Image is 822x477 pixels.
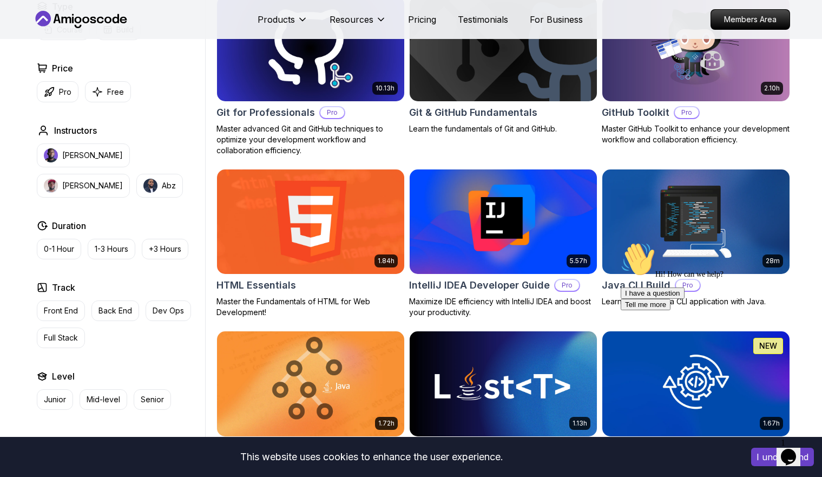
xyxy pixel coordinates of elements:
p: Senior [141,394,164,405]
iframe: chat widget [777,434,811,466]
h2: Track [52,281,75,294]
p: 1.72h [378,419,394,428]
p: Members Area [711,10,790,29]
h2: IntelliJ IDEA Developer Guide [409,278,550,293]
p: 1-3 Hours [95,244,128,254]
p: Mid-level [87,394,120,405]
p: Front End [44,305,78,316]
img: :wave: [4,4,39,39]
img: instructor img [143,179,157,193]
button: Senior [134,389,171,410]
p: Learn the fundamentals of Git and GitHub. [409,123,597,134]
button: 0-1 Hour [37,239,81,259]
button: instructor img[PERSON_NAME] [37,143,130,167]
img: Java CLI Build card [602,169,790,275]
button: Tell me more [4,61,54,73]
button: instructor imgAbz [136,174,183,198]
button: Full Stack [37,328,85,348]
img: instructor img [44,148,58,162]
img: instructor img [44,179,58,193]
h2: Level [52,370,75,383]
h2: Duration [52,219,86,232]
iframe: chat widget [616,238,811,428]
h2: Instructors [54,124,97,137]
p: 1.13h [573,419,587,428]
button: Junior [37,389,73,410]
p: Pro [320,107,344,118]
p: Abz [162,180,176,191]
p: [PERSON_NAME] [62,180,123,191]
p: Free [107,87,124,97]
p: Pro [675,107,699,118]
p: Master the Fundamentals of HTML for Web Development! [216,296,405,318]
span: Hi! How can we help? [4,32,107,41]
h2: HTML Essentials [216,278,296,293]
button: Resources [330,13,386,35]
img: IntelliJ IDEA Developer Guide card [405,167,601,277]
h2: Git for Professionals [216,105,315,120]
h2: Git & GitHub Fundamentals [409,105,537,120]
button: +3 Hours [142,239,188,259]
h2: GitHub Toolkit [602,105,669,120]
p: Master advanced Git and GitHub techniques to optimize your development workflow and collaboration... [216,123,405,156]
p: 10.13h [376,84,394,93]
a: Members Area [711,9,790,30]
div: 👋Hi! How can we help?I have a questionTell me more [4,4,199,73]
div: This website uses cookies to enhance the user experience. [8,445,735,469]
p: Master GitHub Toolkit to enhance your development workflow and collaboration efficiency. [602,123,790,145]
button: Back End [91,300,139,321]
p: Dev Ops [153,305,184,316]
p: Back End [98,305,132,316]
img: Java Generics card [410,331,597,436]
h2: Java CLI Build [602,278,670,293]
a: Java CLI Build card28mJava CLI BuildProLearn how to build a CLI application with Java. [602,169,790,308]
button: 1-3 Hours [88,239,135,259]
a: HTML Essentials card1.84hHTML EssentialsMaster the Fundamentals of HTML for Web Development! [216,169,405,318]
button: Pro [37,81,78,102]
img: HTML Essentials card [217,169,404,275]
p: Products [258,13,295,26]
p: 0-1 Hour [44,244,74,254]
a: For Business [530,13,583,26]
p: 5.57h [570,257,587,265]
p: +3 Hours [149,244,181,254]
p: Maximize IDE efficiency with IntelliJ IDEA and boost your productivity. [409,296,597,318]
a: IntelliJ IDEA Developer Guide card5.57hIntelliJ IDEA Developer GuideProMaximize IDE efficiency wi... [409,169,597,318]
a: Testimonials [458,13,508,26]
button: Accept cookies [751,448,814,466]
p: Pro [555,280,579,291]
button: instructor img[PERSON_NAME] [37,174,130,198]
a: Pricing [408,13,436,26]
p: Full Stack [44,332,78,343]
button: I have a question [4,50,68,61]
p: 1.84h [378,257,394,265]
h2: Price [52,62,73,75]
p: Learn how to build a CLI application with Java. [602,296,790,307]
button: Products [258,13,308,35]
p: Junior [44,394,66,405]
button: Mid-level [80,389,127,410]
p: [PERSON_NAME] [62,150,123,161]
button: Free [85,81,131,102]
p: Pro [59,87,71,97]
button: Dev Ops [146,300,191,321]
p: 2.10h [764,84,780,93]
img: Java Integration Testing card [602,331,790,436]
button: Front End [37,300,85,321]
p: Resources [330,13,373,26]
img: Java Data Structures card [217,331,404,436]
